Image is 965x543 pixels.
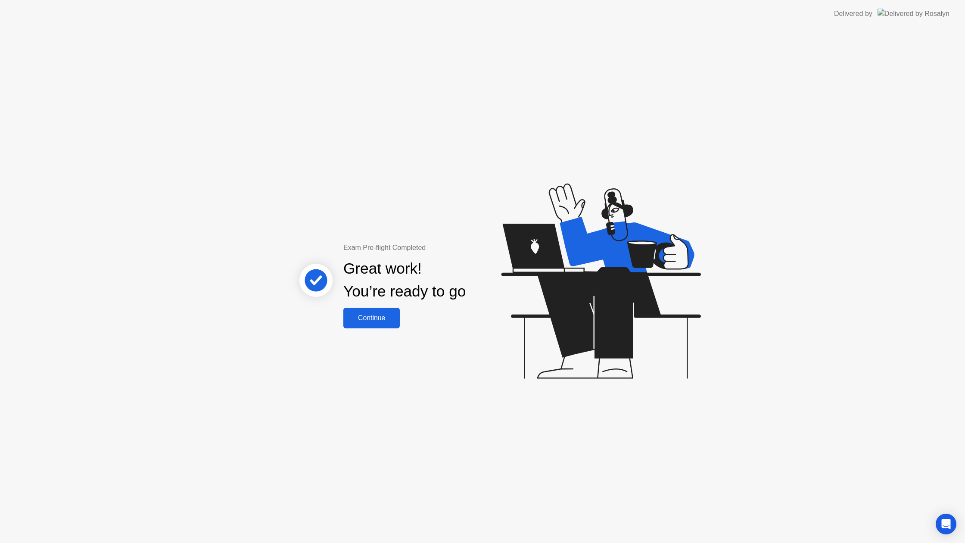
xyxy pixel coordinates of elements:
div: Delivered by [834,9,872,19]
div: Exam Pre-flight Completed [343,243,521,253]
img: Delivered by Rosalyn [878,9,949,19]
button: Continue [343,308,400,328]
div: Great work! You’re ready to go [343,257,466,303]
div: Open Intercom Messenger [936,514,956,534]
div: Continue [346,314,397,322]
